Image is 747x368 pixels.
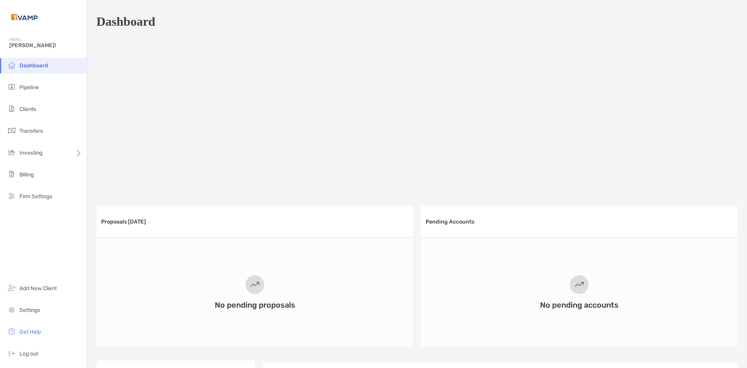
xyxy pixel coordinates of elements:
[7,104,16,113] img: clients icon
[101,218,146,225] h3: Proposals [DATE]
[19,193,52,200] span: Firm Settings
[19,171,34,178] span: Billing
[19,350,38,357] span: Log out
[19,128,43,134] span: Transfers
[19,84,39,91] span: Pipeline
[9,3,39,31] img: Zoe Logo
[19,285,57,292] span: Add New Client
[7,82,16,92] img: pipeline icon
[215,300,295,310] h3: No pending proposals
[9,42,82,49] span: [PERSON_NAME]!
[19,106,36,113] span: Clients
[19,329,41,335] span: Get Help
[7,191,16,201] img: firm-settings icon
[19,307,40,313] span: Settings
[7,60,16,70] img: dashboard icon
[7,305,16,314] img: settings icon
[7,283,16,292] img: add_new_client icon
[7,148,16,157] img: investing icon
[19,150,42,156] span: Investing
[540,300,619,310] h3: No pending accounts
[7,349,16,358] img: logout icon
[19,62,48,69] span: Dashboard
[426,218,474,225] h3: Pending Accounts
[7,327,16,336] img: get-help icon
[7,126,16,135] img: transfers icon
[96,14,155,29] h1: Dashboard
[7,169,16,179] img: billing icon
